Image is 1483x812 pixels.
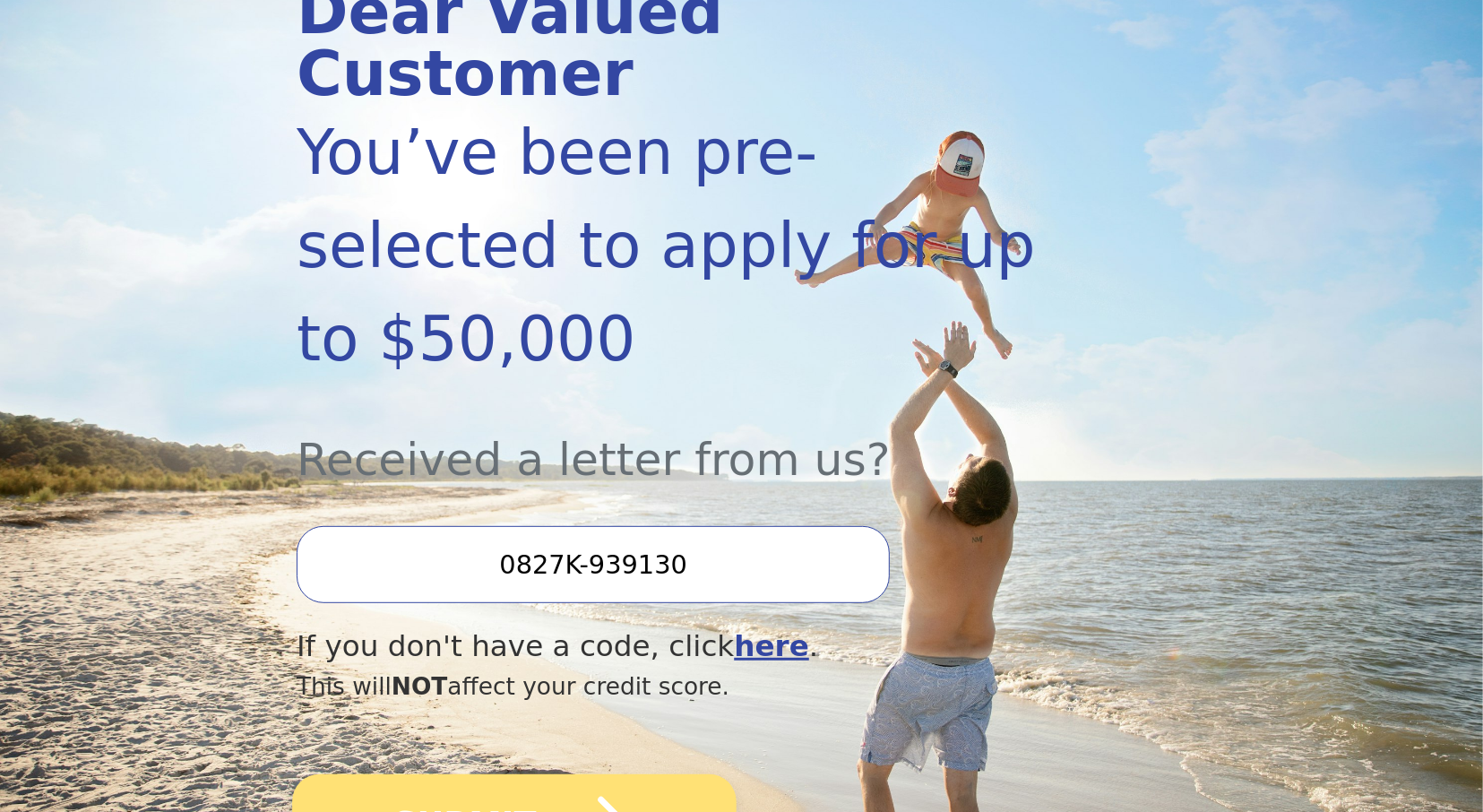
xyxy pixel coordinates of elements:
a: here [734,629,809,663]
div: This will affect your credit score. [297,669,1053,704]
input: Enter your Offer Code: [297,526,890,603]
div: If you don't have a code, click . [297,625,1053,669]
span: NOT [392,672,448,700]
div: Received a letter from us? [297,385,1053,494]
div: You’ve been pre-selected to apply for up to $50,000 [297,106,1053,385]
